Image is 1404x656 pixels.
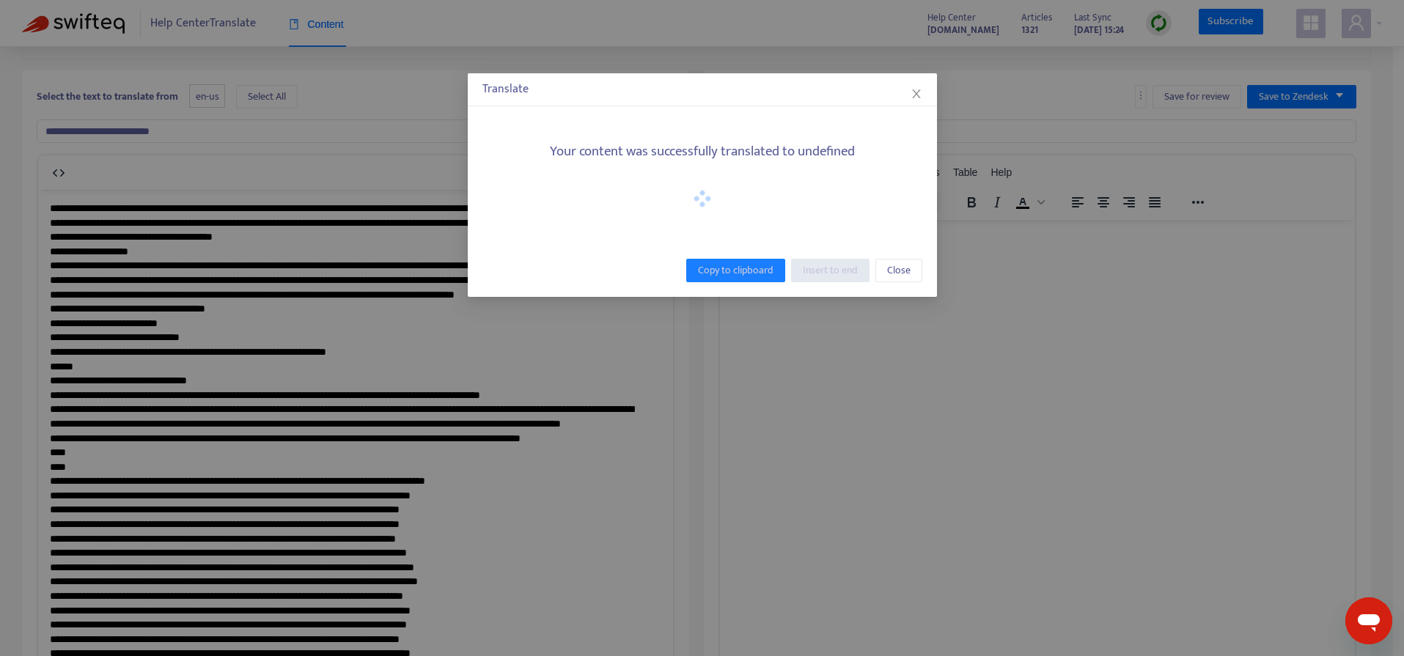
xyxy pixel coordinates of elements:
[875,259,922,282] button: Close
[482,81,922,98] div: Translate
[12,12,623,26] body: Rich Text Area. Press ALT-0 for help.
[887,262,911,279] span: Close
[791,259,870,282] button: Insert to end
[908,86,925,102] button: Close
[1345,597,1392,644] iframe: Button to launch messaging window
[686,259,785,282] button: Copy to clipboard
[911,88,922,100] span: close
[482,144,922,161] h5: Your content was successfully translated to undefined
